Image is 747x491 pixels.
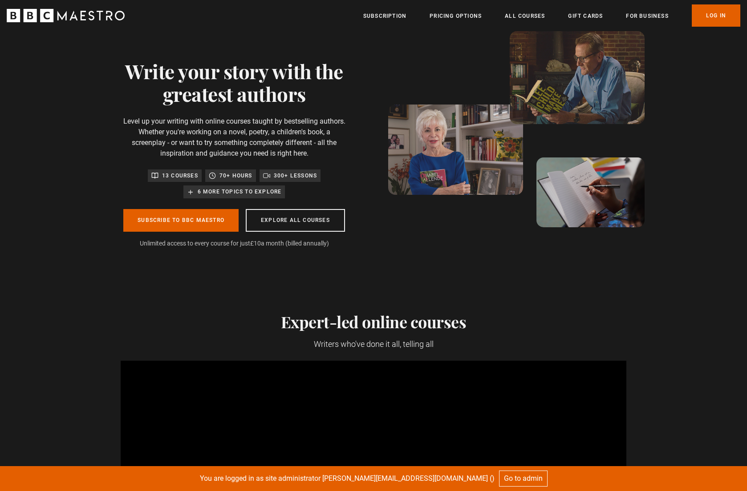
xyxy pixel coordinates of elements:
a: Log In [692,4,740,27]
a: Subscription [363,12,406,20]
a: Pricing Options [430,12,482,20]
a: Gift Cards [568,12,603,20]
a: All Courses [505,12,545,20]
p: 6 more topics to explore [198,187,282,196]
p: 300+ lessons [274,171,317,180]
p: 13 courses [162,171,198,180]
p: Writers who've done it all, telling all [121,338,626,350]
a: Subscribe to BBC Maestro [123,209,239,232]
svg: BBC Maestro [7,9,125,22]
p: 70+ hours [219,171,252,180]
span: £10 [250,240,261,247]
a: Explore all courses [246,209,345,232]
a: Go to admin [499,471,548,487]
h2: Expert-led online courses [121,312,626,331]
nav: Primary [363,4,740,27]
h1: Write your story with the greatest authors [121,60,348,105]
a: For business [626,12,668,20]
p: Level up your writing with online courses taught by bestselling authors. Whether you're working o... [121,116,348,159]
p: Unlimited access to every course for just a month (billed annually) [121,239,348,248]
